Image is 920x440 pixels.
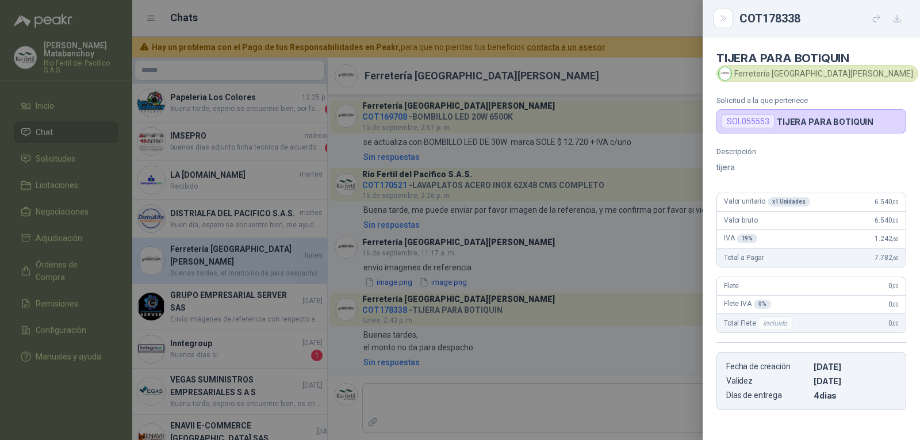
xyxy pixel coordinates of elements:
[724,254,764,262] span: Total a Pagar
[875,198,899,206] span: 6.540
[892,283,899,289] span: ,00
[726,391,809,400] p: Días de entrega
[724,316,795,330] span: Total Flete
[724,197,810,206] span: Valor unitario
[726,362,809,372] p: Fecha de creación
[888,282,899,290] span: 0
[724,300,771,309] span: Flete IVA
[814,376,896,386] p: [DATE]
[892,199,899,205] span: ,00
[754,300,771,309] div: 0 %
[875,235,899,243] span: 1.242
[892,236,899,242] span: ,60
[716,160,906,174] p: tijera
[875,254,899,262] span: 7.782
[814,362,896,372] p: [DATE]
[814,391,896,400] p: 4 dias
[892,217,899,224] span: ,00
[726,376,809,386] p: Validez
[722,114,775,128] div: SOL055553
[758,316,792,330] div: Incluido
[892,320,899,327] span: ,00
[739,9,906,28] div: COT178338
[724,216,757,224] span: Valor bruto
[777,117,873,127] p: TIJERA PARA BOTIQUIN
[768,197,810,206] div: x 1 Unidades
[719,67,731,80] img: Company Logo
[875,216,899,224] span: 6.540
[716,12,730,25] button: Close
[892,255,899,261] span: ,60
[716,51,906,65] h4: TIJERA PARA BOTIQUIN
[892,301,899,308] span: ,00
[716,96,906,105] p: Solicitud a la que pertenece
[724,282,739,290] span: Flete
[737,234,758,243] div: 19 %
[724,234,757,243] span: IVA
[888,300,899,308] span: 0
[888,319,899,327] span: 0
[716,147,906,156] p: Descripción
[716,65,918,82] div: Ferretería [GEOGRAPHIC_DATA][PERSON_NAME]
